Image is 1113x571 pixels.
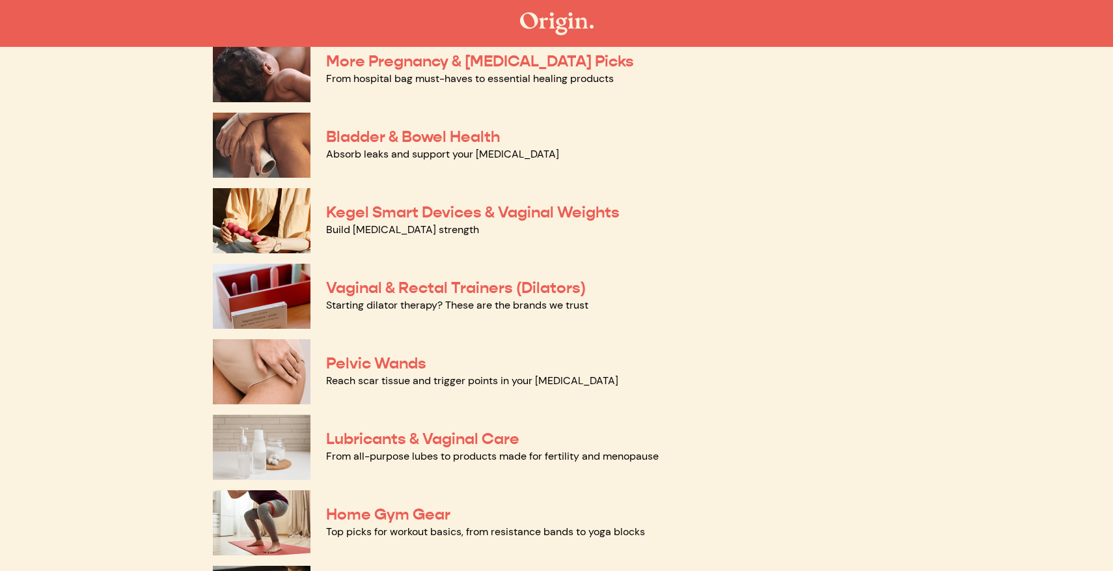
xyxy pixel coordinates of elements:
[326,223,479,236] a: Build [MEDICAL_DATA] strength
[326,449,659,463] a: From all-purpose lubes to products made for fertility and menopause
[326,278,586,298] a: Vaginal & Rectal Trainers (Dilators)
[520,12,594,35] img: The Origin Shop
[326,147,559,161] a: Absorb leaks and support your [MEDICAL_DATA]
[213,339,310,404] img: Pelvic Wands
[326,429,519,449] a: Lubricants & Vaginal Care
[326,525,645,538] a: Top picks for workout basics, from resistance bands to yoga blocks
[213,37,310,102] img: More Pregnancy & Postpartum Picks
[326,51,634,71] a: More Pregnancy & [MEDICAL_DATA] Picks
[213,264,310,329] img: Vaginal & Rectal Trainers (Dilators)
[213,188,310,253] img: Kegel Smart Devices & Vaginal Weights
[326,298,588,312] a: Starting dilator therapy? These are the brands we trust
[213,490,310,555] img: Home Gym Gear
[326,374,618,387] a: Reach scar tissue and trigger points in your [MEDICAL_DATA]
[213,113,310,178] img: Bladder & Bowel Health
[326,72,614,85] a: From hospital bag must-haves to essential healing products
[326,354,426,373] a: Pelvic Wands
[213,415,310,480] img: Lubricants & Vaginal Care
[326,127,500,146] a: Bladder & Bowel Health
[326,505,450,524] a: Home Gym Gear
[326,202,620,222] a: Kegel Smart Devices & Vaginal Weights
